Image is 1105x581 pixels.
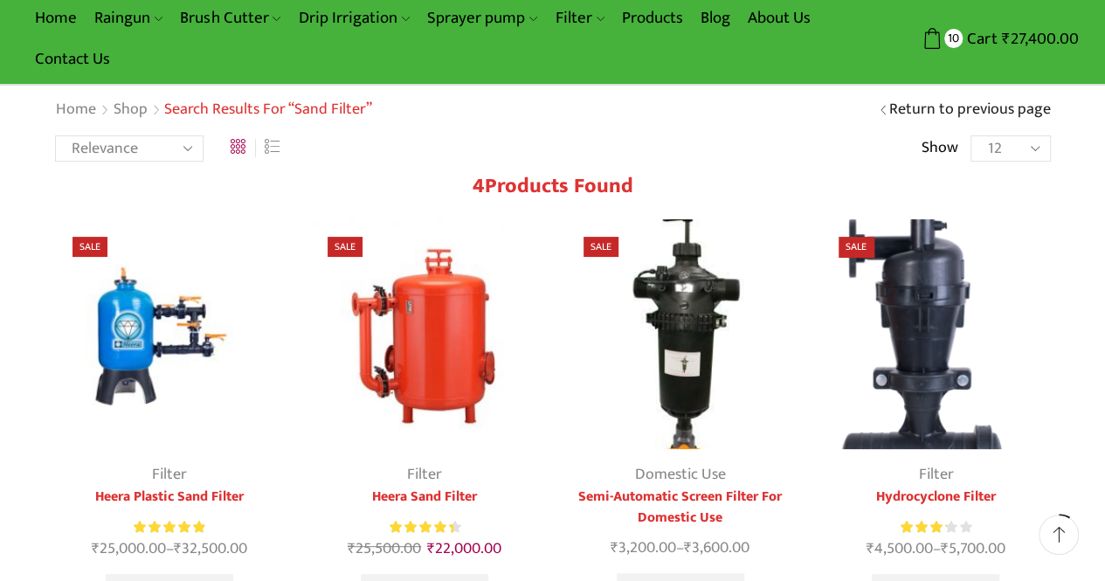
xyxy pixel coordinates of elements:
span: Rated out of 5 [390,518,453,536]
bdi: 32,500.00 [174,536,247,562]
div: Rated 4.50 out of 5 [390,518,460,536]
span: Rated out of 5 [901,518,946,536]
span: ₹ [941,536,949,562]
bdi: 22,000.00 [427,536,501,562]
bdi: 5,700.00 [941,536,1005,562]
span: ₹ [92,536,100,562]
a: Filter [407,461,442,488]
img: Hydrocyclone Filter [821,219,1051,449]
span: Sale [328,237,363,257]
img: Heera Sand Filter [310,219,540,449]
span: ₹ [611,535,618,561]
span: Cart [963,27,998,51]
bdi: 3,200.00 [611,535,676,561]
bdi: 4,500.00 [867,536,933,562]
a: Shop [113,99,148,121]
a: Semi-Automatic Screen Filter For Domestic Use [566,487,796,529]
a: 10 Cart ₹27,400.00 [925,23,1079,55]
a: Home [55,99,97,121]
span: Show [921,137,957,160]
a: Filter [152,461,187,488]
a: Return to previous page [889,99,1051,121]
bdi: 25,000.00 [92,536,166,562]
span: – [566,536,796,560]
span: ₹ [174,536,182,562]
span: – [821,537,1051,561]
span: ₹ [348,536,356,562]
span: Sale [73,237,107,257]
h1: Search results for “sand filter” [164,100,372,120]
span: Rated out of 5 [134,518,204,536]
span: Products found [485,169,633,204]
span: ₹ [684,535,692,561]
bdi: 3,600.00 [684,535,749,561]
a: Heera Sand Filter [310,487,540,508]
span: Sale [584,237,618,257]
a: Filter [918,461,953,488]
div: Rated 3.20 out of 5 [901,518,971,536]
a: Contact Us [26,38,119,80]
span: ₹ [867,536,874,562]
a: Domestic Use [635,461,726,488]
div: Rated 5.00 out of 5 [134,518,204,536]
span: ₹ [1002,25,1011,52]
a: Hydrocyclone Filter [821,487,1051,508]
img: Heera Plastic Sand Filter [55,219,285,449]
img: Semi-Automatic Screen Filter for Domestic Use [566,219,796,449]
nav: Breadcrumb [55,99,372,121]
bdi: 25,500.00 [348,536,421,562]
span: Sale [839,237,874,257]
span: – [55,537,285,561]
a: Heera Plastic Sand Filter [55,487,285,508]
span: 4 [473,169,485,204]
bdi: 27,400.00 [1002,25,1079,52]
span: ₹ [427,536,435,562]
span: 10 [944,29,963,47]
select: Shop order [55,135,204,162]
